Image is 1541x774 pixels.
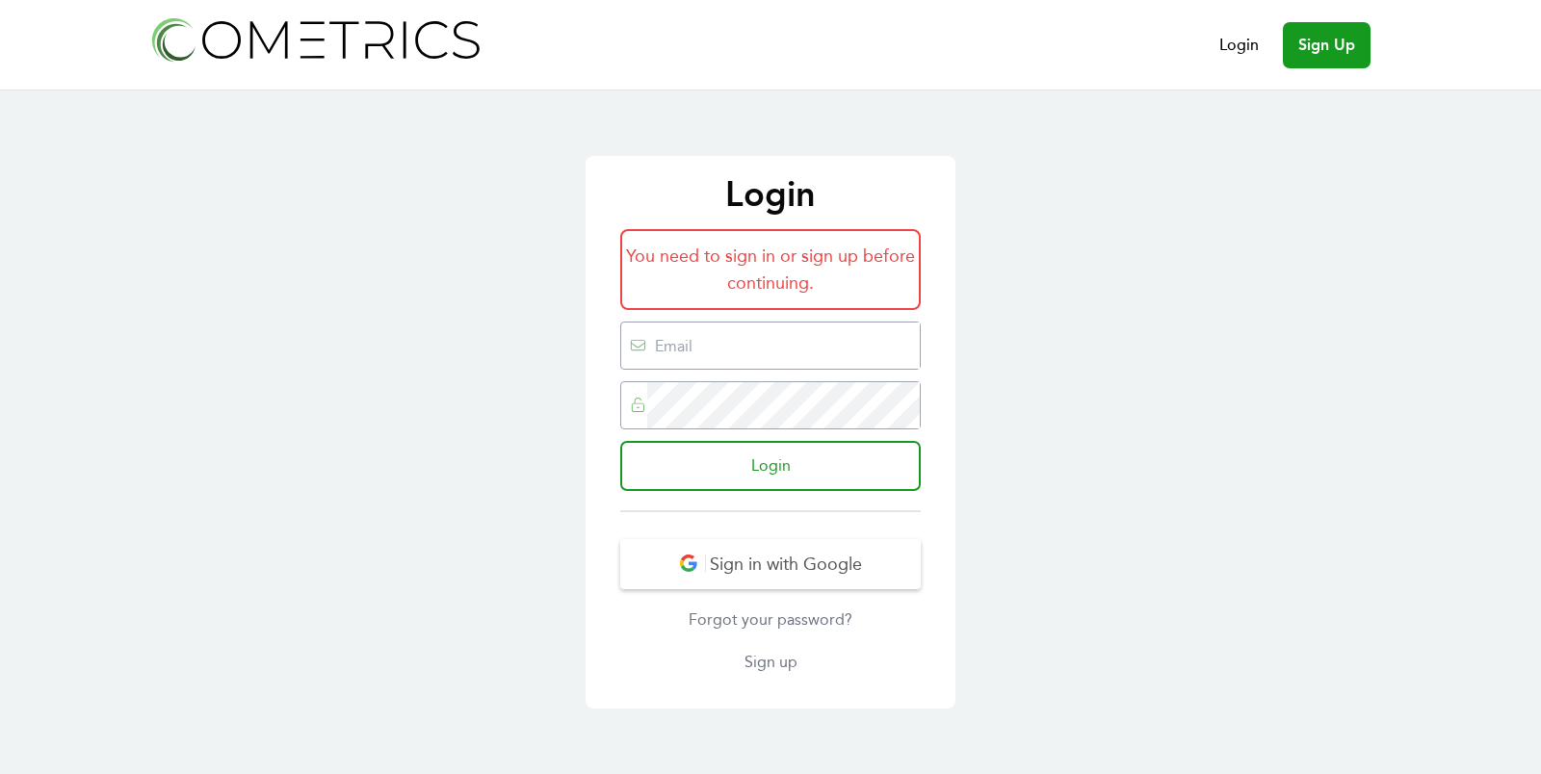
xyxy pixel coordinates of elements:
[146,12,483,66] img: Cometrics logo
[620,229,921,310] div: You need to sign in or sign up before continuing.
[620,608,921,632] a: Forgot your password?
[605,175,936,214] p: Login
[647,322,920,369] input: Email
[1219,34,1259,57] a: Login
[620,651,921,674] a: Sign up
[620,441,921,491] input: Login
[620,539,921,589] button: Sign in with Google
[1283,22,1371,68] a: Sign Up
